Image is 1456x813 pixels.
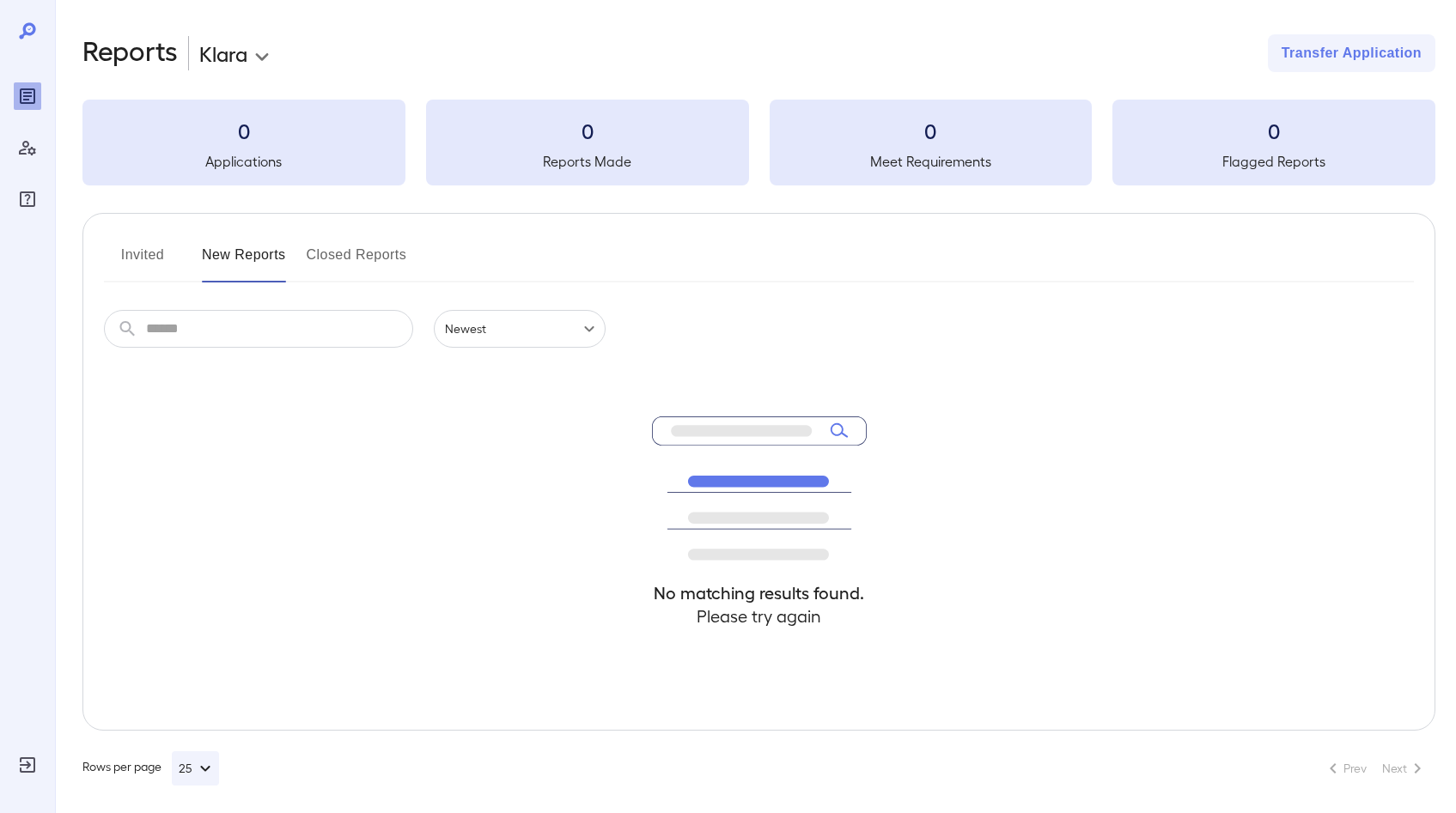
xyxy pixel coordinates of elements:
h5: Applications [82,151,405,172]
div: FAQ [14,185,41,213]
h5: Flagged Reports [1112,151,1435,172]
nav: pagination navigation [1315,755,1435,782]
h5: Meet Requirements [770,151,1093,172]
summary: 0Applications0Reports Made0Meet Requirements0Flagged Reports [82,100,1435,185]
h3: 0 [426,117,749,144]
h4: Please try again [652,604,867,628]
div: Log Out [14,751,41,779]
h2: Reports [82,34,178,72]
div: Reports [14,82,41,110]
div: Manage Users [14,134,41,161]
button: 25 [172,751,219,786]
button: New Reports [202,241,286,282]
button: Transfer Application [1268,34,1435,72]
h3: 0 [82,117,405,144]
button: Closed Reports [307,241,407,282]
h3: 0 [1112,117,1435,144]
h3: 0 [770,117,1093,144]
h5: Reports Made [426,151,749,172]
div: Newest [434,310,606,348]
div: Rows per page [82,751,219,786]
h4: No matching results found. [652,581,867,604]
button: Invited [104,241,181,282]
p: Klara [199,39,247,67]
